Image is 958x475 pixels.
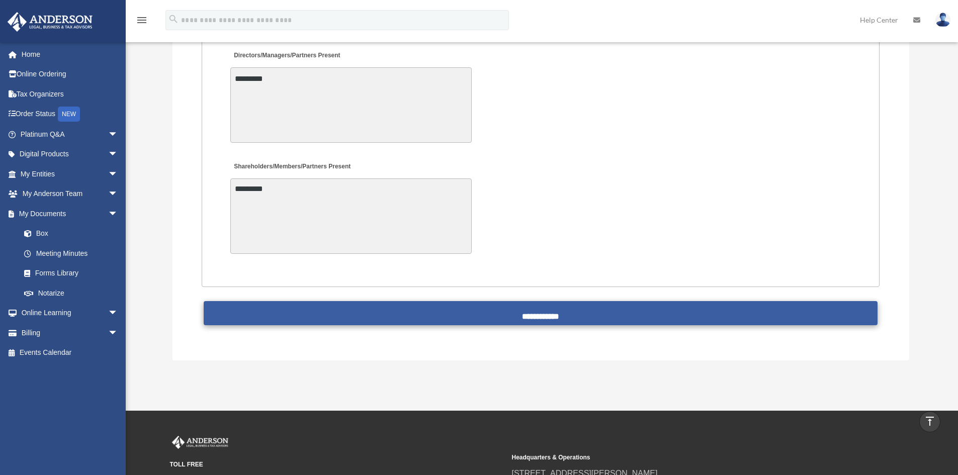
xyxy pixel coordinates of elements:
[14,243,128,263] a: Meeting Minutes
[7,343,133,363] a: Events Calendar
[7,84,133,104] a: Tax Organizers
[14,224,133,244] a: Box
[230,160,353,173] label: Shareholders/Members/Partners Present
[7,124,133,144] a: Platinum Q&Aarrow_drop_down
[14,283,133,303] a: Notarize
[7,144,133,164] a: Digital Productsarrow_drop_down
[136,14,148,26] i: menu
[7,204,133,224] a: My Documentsarrow_drop_down
[919,411,940,432] a: vertical_align_top
[58,107,80,122] div: NEW
[512,452,847,463] small: Headquarters & Operations
[108,124,128,145] span: arrow_drop_down
[168,14,179,25] i: search
[108,303,128,324] span: arrow_drop_down
[924,415,936,427] i: vertical_align_top
[935,13,950,27] img: User Pic
[108,204,128,224] span: arrow_drop_down
[5,12,96,32] img: Anderson Advisors Platinum Portal
[7,164,133,184] a: My Entitiesarrow_drop_down
[7,104,133,125] a: Order StatusNEW
[170,436,230,449] img: Anderson Advisors Platinum Portal
[108,323,128,343] span: arrow_drop_down
[7,323,133,343] a: Billingarrow_drop_down
[136,18,148,26] a: menu
[7,64,133,84] a: Online Ordering
[108,164,128,184] span: arrow_drop_down
[7,184,133,204] a: My Anderson Teamarrow_drop_down
[7,44,133,64] a: Home
[170,459,505,470] small: TOLL FREE
[7,303,133,323] a: Online Learningarrow_drop_down
[230,49,343,63] label: Directors/Managers/Partners Present
[14,263,133,283] a: Forms Library
[108,184,128,205] span: arrow_drop_down
[108,144,128,165] span: arrow_drop_down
